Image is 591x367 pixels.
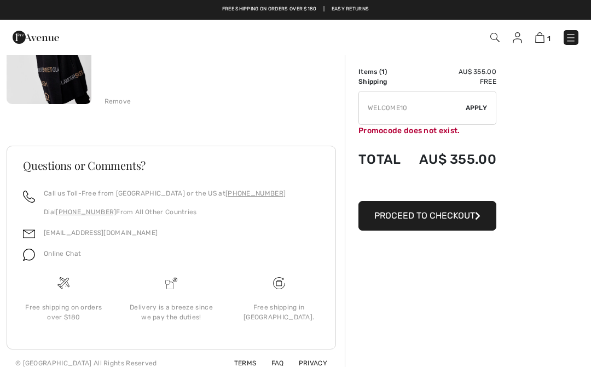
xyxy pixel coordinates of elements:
h3: Questions or Comments? [23,160,320,171]
img: Search [490,33,500,42]
td: Total [358,141,407,178]
img: Shopping Bag [535,32,544,43]
img: call [23,191,35,203]
span: Online Chat [44,250,81,257]
span: Apply [466,103,488,113]
a: 1 [535,31,551,44]
span: Proceed to Checkout [374,210,475,221]
td: AU$ 355.00 [407,67,496,77]
img: Menu [565,32,576,43]
div: Free shipping in [GEOGRAPHIC_DATA]. [234,302,324,322]
td: Shipping [358,77,407,87]
td: Free [407,77,496,87]
a: Easy Returns [332,5,369,13]
img: chat [23,249,35,261]
span: | [323,5,325,13]
img: 1ère Avenue [13,26,59,48]
a: FAQ [258,359,284,367]
a: Terms [221,359,257,367]
a: [PHONE_NUMBER] [56,208,116,216]
input: Promo code [359,91,466,124]
a: 1ère Avenue [13,31,59,42]
img: email [23,228,35,240]
span: 1 [547,35,551,43]
a: Free shipping on orders over $180 [222,5,317,13]
button: Proceed to Checkout [358,201,496,231]
a: [PHONE_NUMBER] [225,190,286,197]
iframe: PayPal [358,178,496,197]
p: Dial From All Other Countries [44,207,286,217]
div: Promocode does not exist. [358,125,496,136]
p: Call us Toll-Free from [GEOGRAPHIC_DATA] or the US at [44,188,286,198]
td: Items ( ) [358,67,407,77]
div: Free shipping on orders over $180 [19,302,109,322]
img: Free shipping on orders over $180 [273,277,285,289]
img: Free shipping on orders over $180 [57,277,69,289]
span: 1 [381,68,385,76]
a: Privacy [286,359,327,367]
a: [EMAIL_ADDRESS][DOMAIN_NAME] [44,229,158,237]
img: My Info [513,32,522,43]
img: Delivery is a breeze since we pay the duties! [165,277,177,289]
td: AU$ 355.00 [407,141,496,178]
div: Delivery is a breeze since we pay the duties! [126,302,217,322]
div: Remove [105,96,131,106]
